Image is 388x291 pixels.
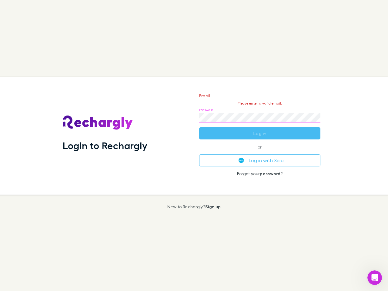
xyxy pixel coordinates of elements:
[199,127,320,139] button: Log in
[167,204,221,209] p: New to Rechargly?
[63,115,133,130] img: Rechargly's Logo
[63,140,147,151] h1: Login to Rechargly
[367,270,382,285] iframe: Intercom live chat
[199,171,320,176] p: Forgot your ?
[199,108,213,112] label: Password
[199,154,320,166] button: Log in with Xero
[199,101,320,105] p: Please enter a valid email.
[205,204,221,209] a: Sign up
[260,171,280,176] a: password
[239,158,244,163] img: Xero's logo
